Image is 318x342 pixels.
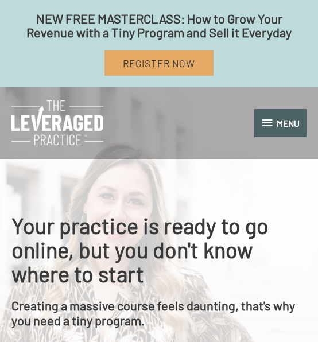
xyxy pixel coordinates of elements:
[277,118,300,129] span: MENU
[123,57,195,69] span: Register Now
[104,50,213,76] a: Register Now
[11,212,269,287] span: Your practice is ready to go online, but you don't know where to start
[11,100,103,145] img: The Leveraged Practice
[26,11,292,40] span: NEW FREE MASTERCLASS: How to Grow Your Revenue with a Tiny Program and Sell it Everyday
[11,298,295,328] span: Creating a massive course feels daunting, that's why you need a tiny program.
[254,109,307,137] button: MENU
